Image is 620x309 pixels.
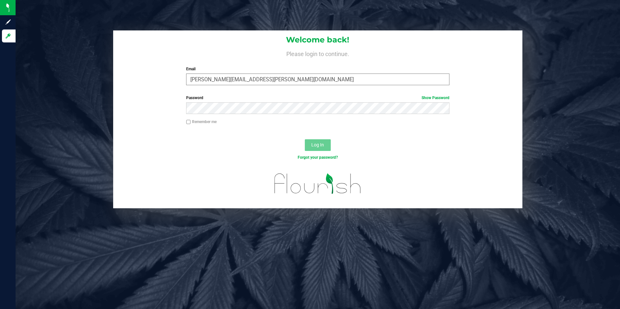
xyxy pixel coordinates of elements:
[186,119,217,125] label: Remember me
[267,167,369,200] img: flourish_logo.svg
[113,36,523,44] h1: Welcome back!
[5,19,11,25] inline-svg: Sign up
[305,139,331,151] button: Log In
[5,33,11,39] inline-svg: Log in
[298,155,338,160] a: Forgot your password?
[186,120,191,124] input: Remember me
[113,49,523,57] h4: Please login to continue.
[311,142,324,147] span: Log In
[186,96,203,100] span: Password
[422,96,449,100] a: Show Password
[186,66,449,72] label: Email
